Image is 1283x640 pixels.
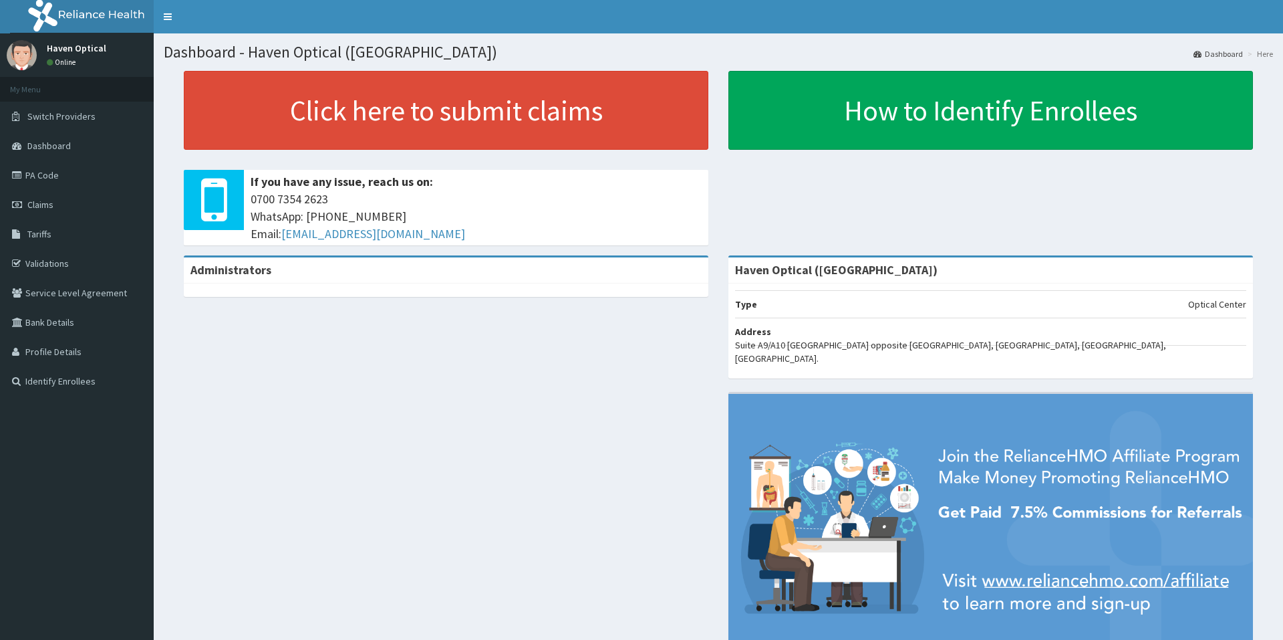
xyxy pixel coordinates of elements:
span: 0700 7354 2623 WhatsApp: [PHONE_NUMBER] Email: [251,191,702,242]
a: How to Identify Enrollees [728,71,1253,150]
p: Optical Center [1188,298,1246,311]
span: Claims [27,199,53,211]
a: Click here to submit claims [184,71,708,150]
img: User Image [7,40,37,70]
span: Switch Providers [27,110,96,122]
a: Online [47,58,79,67]
b: If you have any issue, reach us on: [251,174,433,189]
a: Dashboard [1193,48,1243,60]
li: Here [1244,48,1273,60]
h1: Dashboard - Haven Optical ([GEOGRAPHIC_DATA]) [164,43,1273,61]
p: Suite A9/A10 [GEOGRAPHIC_DATA] opposite [GEOGRAPHIC_DATA], [GEOGRAPHIC_DATA], [GEOGRAPHIC_DATA], ... [735,338,1246,365]
b: Address [735,326,771,338]
span: Tariffs [27,228,51,240]
b: Administrators [190,262,271,278]
a: [EMAIL_ADDRESS][DOMAIN_NAME] [281,226,465,241]
span: Dashboard [27,140,71,152]
strong: Haven Optical ([GEOGRAPHIC_DATA]) [735,262,938,278]
b: Type [735,298,757,310]
p: Haven Optical [47,43,106,53]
